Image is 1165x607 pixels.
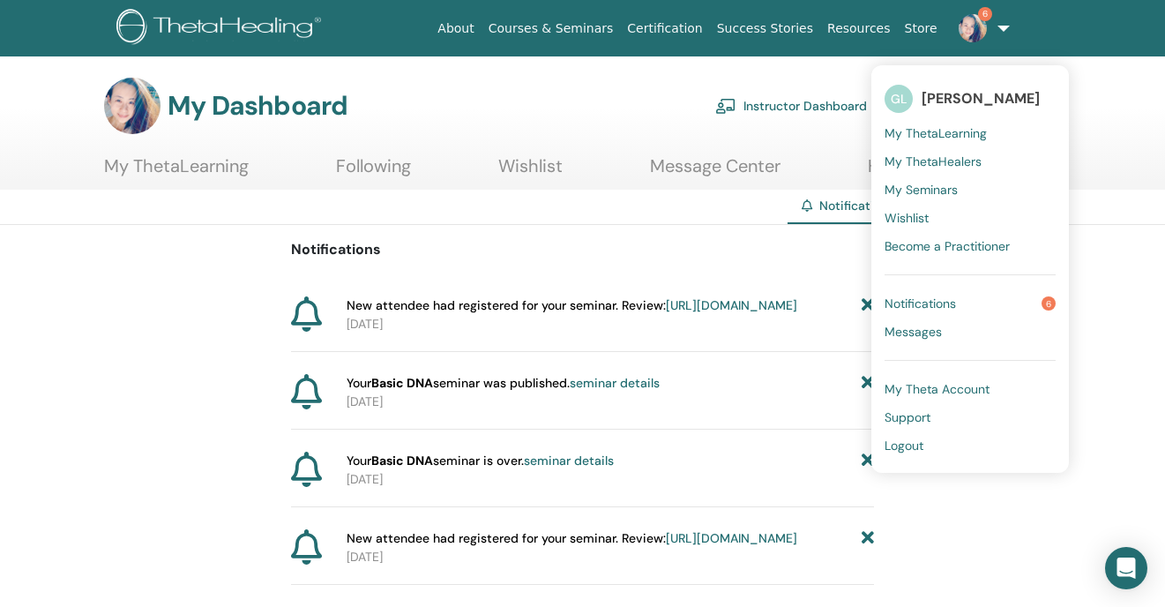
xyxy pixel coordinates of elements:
a: Support [885,403,1056,431]
strong: Basic DNA [371,375,433,391]
a: Messages [885,318,1056,346]
a: Notifications6 [885,289,1056,318]
span: Notifications [885,296,956,311]
img: default.jpg [959,14,987,42]
a: My ThetaLearning [885,119,1056,147]
p: [DATE] [347,548,873,566]
a: Wishlist [498,155,563,190]
span: 6 [1042,296,1056,311]
ul: 6 [871,65,1069,473]
p: [DATE] [347,315,873,333]
a: Help & Resources [868,155,1010,190]
a: About [430,12,481,45]
span: Logout [885,438,923,453]
span: My ThetaHealers [885,154,982,169]
a: My ThetaLearning [104,155,249,190]
a: [URL][DOMAIN_NAME] [666,530,797,546]
a: seminar details [524,453,614,468]
a: Following [336,155,411,190]
a: Instructor Dashboard [715,86,867,125]
p: Notifications [291,239,874,260]
a: Become a Practitioner [885,232,1056,260]
p: [DATE] [347,393,873,411]
span: Support [885,409,930,425]
div: Open Intercom Messenger [1105,547,1147,589]
p: [DATE] [347,470,873,489]
span: New attendee had registered for your seminar. Review: [347,296,797,315]
strong: Basic DNA [371,453,433,468]
a: Logout [885,431,1056,460]
a: Message Center [650,155,780,190]
a: My ThetaHealers [885,147,1056,176]
span: Your seminar is over. [347,452,614,470]
a: Courses & Seminars [482,12,621,45]
span: Wishlist [885,210,929,226]
img: default.jpg [104,78,161,134]
span: Messages [885,324,942,340]
a: [URL][DOMAIN_NAME] [666,297,797,313]
span: Notifications [819,198,894,214]
span: My Theta Account [885,381,990,397]
a: Resources [820,12,898,45]
span: GL [885,85,913,113]
span: Your seminar was published. [347,374,660,393]
span: [PERSON_NAME] [922,89,1040,108]
a: GL[PERSON_NAME] [885,79,1056,119]
a: Store [898,12,945,45]
h3: My Dashboard [168,90,347,122]
span: New attendee had registered for your seminar. Review: [347,529,797,548]
a: My Theta Account [885,375,1056,403]
span: Become a Practitioner [885,238,1010,254]
img: chalkboard-teacher.svg [715,98,736,114]
a: Wishlist [885,204,1056,232]
span: My Seminars [885,182,958,198]
span: 6 [978,7,992,21]
a: Certification [620,12,709,45]
a: seminar details [570,375,660,391]
img: logo.png [116,9,327,49]
a: My Seminars [885,176,1056,204]
a: Success Stories [710,12,820,45]
span: My ThetaLearning [885,125,987,141]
